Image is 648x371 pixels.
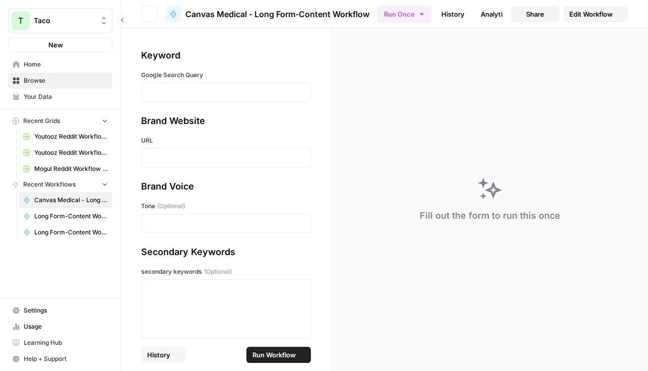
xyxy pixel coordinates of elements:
a: Edit Workflow [563,6,628,22]
div: Secondary Keywords [141,245,311,259]
span: T [18,15,23,27]
span: Canvas Medical - Long Form-Content Workflow [34,196,108,205]
span: Run Workflow [252,350,296,360]
button: Run Workflow [246,347,311,363]
span: History [147,350,170,360]
span: Long Form-Content Workflow - AI Clients (New) [34,212,108,221]
span: Taco [34,16,95,26]
div: Keyword [141,48,311,63]
button: Help + Support [8,351,112,367]
label: Tone [141,202,311,211]
a: Long Form-Content Workflow - All Clients (New) [19,224,112,240]
a: Youtooz Reddit Workflow Grid (1) [19,129,112,145]
div: Brand Website [141,114,311,128]
a: Browse [8,73,112,89]
a: Settings [8,302,112,319]
label: Google Search Query [141,71,311,80]
a: Canvas Medical - Long Form-Content Workflow [165,6,369,22]
span: Share [526,9,544,19]
span: Home [24,60,108,69]
button: Recent Grids [8,113,112,129]
span: Settings [24,306,108,315]
button: New [8,37,112,52]
span: Your Data [24,92,108,101]
a: Long Form-Content Workflow - AI Clients (New) [19,208,112,224]
span: Mogul Reddit Workflow Grid (1) [34,164,108,173]
a: Learning Hub [8,335,112,351]
span: Edit Workflow [569,9,613,19]
label: secondary keywords [141,267,311,276]
span: Recent Workflows [23,180,76,189]
span: Youtooz Reddit Workflow Grid (1) [34,132,108,141]
a: Home [8,56,112,73]
a: Analytics [475,6,516,22]
label: URL [141,136,311,145]
div: Brand Voice [141,179,311,194]
button: Recent Workflows [8,177,112,192]
span: Usage [24,322,108,331]
span: (Optional) [204,267,232,276]
span: Learning Hub [24,338,108,347]
span: Browse [24,76,108,85]
div: Fill out the form to run this once [420,209,560,223]
button: Run Once [377,6,431,23]
span: New [48,40,63,50]
a: Your Data [8,89,112,105]
a: Usage [8,319,112,335]
a: Youtooz Reddit Workflow Grid [19,145,112,161]
button: Share [511,6,559,22]
span: (Optional) [157,202,185,211]
a: Canvas Medical - Long Form-Content Workflow [19,192,112,208]
span: Help + Support [24,354,108,363]
span: Long Form-Content Workflow - All Clients (New) [34,228,108,237]
span: Canvas Medical - Long Form-Content Workflow [185,8,369,20]
a: Mogul Reddit Workflow Grid (1) [19,161,112,177]
a: History [435,6,471,22]
button: History [141,347,185,363]
span: Youtooz Reddit Workflow Grid [34,148,108,157]
button: Workspace: Taco [8,8,112,33]
span: Recent Grids [23,116,60,126]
